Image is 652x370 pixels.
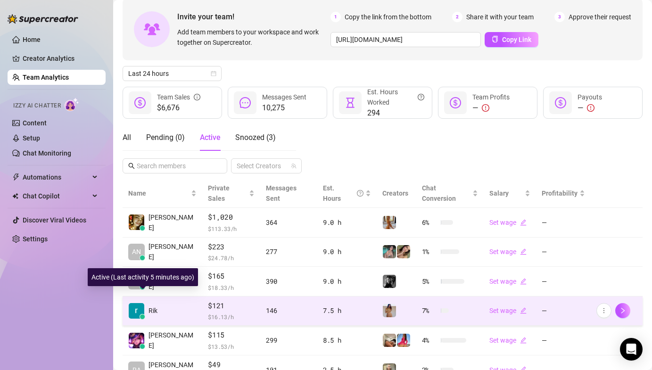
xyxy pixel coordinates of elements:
[345,97,356,108] span: hourglass
[211,71,216,76] span: calendar
[502,36,531,43] span: Copy Link
[422,247,437,257] span: 1 %
[208,283,255,292] span: $ 18.33 /h
[88,268,198,286] div: Active (Last activity 5 minutes ago)
[128,163,135,169] span: search
[149,305,157,316] span: Rik
[134,97,146,108] span: dollar-circle
[536,208,591,238] td: —
[492,36,498,42] span: copy
[542,189,578,197] span: Profitability
[137,161,214,171] input: Search members
[208,212,255,223] span: $1,020
[619,307,626,314] span: right
[482,104,489,112] span: exclamation-circle
[262,102,306,114] span: 10,275
[23,170,90,185] span: Automations
[291,163,297,169] span: team
[323,276,371,287] div: 9.0 h
[200,133,220,142] span: Active
[23,51,98,66] a: Creator Analytics
[23,189,90,204] span: Chat Copilot
[177,11,330,23] span: Invite your team!
[12,173,20,181] span: thunderbolt
[536,267,591,296] td: —
[266,247,311,257] div: 277
[554,12,565,22] span: 3
[397,334,410,347] img: Maddie (VIP)
[569,12,631,22] span: Approve their request
[23,216,86,224] a: Discover Viral Videos
[422,276,437,287] span: 5 %
[208,241,255,253] span: $223
[418,87,424,107] span: question-circle
[489,248,527,255] a: Set wageedit
[323,305,371,316] div: 7.5 h
[157,92,200,102] div: Team Sales
[208,271,255,282] span: $165
[23,36,41,43] a: Home
[208,342,255,351] span: $ 13.53 /h
[383,275,396,288] img: Kennedy (VIP)
[520,337,527,344] span: edit
[452,12,462,22] span: 2
[266,276,311,287] div: 390
[8,14,78,24] img: logo-BBDzfeDw.svg
[383,216,396,229] img: Celine (VIP)
[266,335,311,345] div: 299
[489,189,509,197] span: Salary
[208,329,255,341] span: $115
[123,179,202,208] th: Name
[123,132,131,143] div: All
[13,101,61,110] span: Izzy AI Chatter
[520,248,527,255] span: edit
[194,92,200,102] span: info-circle
[208,300,255,312] span: $121
[450,97,461,108] span: dollar-circle
[23,149,71,157] a: Chat Monitoring
[555,97,566,108] span: dollar-circle
[239,97,251,108] span: message
[208,184,230,202] span: Private Sales
[422,184,456,202] span: Chat Conversion
[177,27,327,48] span: Add team members to your workspace and work together on Supercreator.
[208,253,255,263] span: $ 24.78 /h
[422,335,437,345] span: 4 %
[323,335,371,345] div: 8.5 h
[536,238,591,267] td: —
[466,12,534,22] span: Share it with your team
[383,334,396,347] img: Chloe (VIP)
[323,217,371,228] div: 9.0 h
[601,307,607,314] span: more
[422,305,437,316] span: 7 %
[266,305,311,316] div: 146
[330,12,341,22] span: 1
[472,102,510,114] div: —
[12,193,18,199] img: Chat Copilot
[520,219,527,226] span: edit
[489,337,527,344] a: Set wageedit
[23,74,69,81] a: Team Analytics
[489,307,527,314] a: Set wageedit
[235,133,276,142] span: Snoozed ( 3 )
[208,312,255,321] span: $ 16.13 /h
[323,183,363,204] div: Est. Hours
[578,102,602,114] div: —
[422,217,437,228] span: 6 %
[23,134,40,142] a: Setup
[536,296,591,326] td: —
[578,93,602,101] span: Payouts
[383,304,396,317] img: Georgia (VIP)
[23,235,48,243] a: Settings
[377,179,416,208] th: Creators
[357,183,363,204] span: question-circle
[149,241,197,262] span: [PERSON_NAME]
[149,212,197,233] span: [PERSON_NAME]
[489,278,527,285] a: Set wageedit
[128,66,216,81] span: Last 24 hours
[536,326,591,355] td: —
[266,184,297,202] span: Messages Sent
[262,93,306,101] span: Messages Sent
[149,330,197,351] span: [PERSON_NAME]
[65,98,79,111] img: AI Chatter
